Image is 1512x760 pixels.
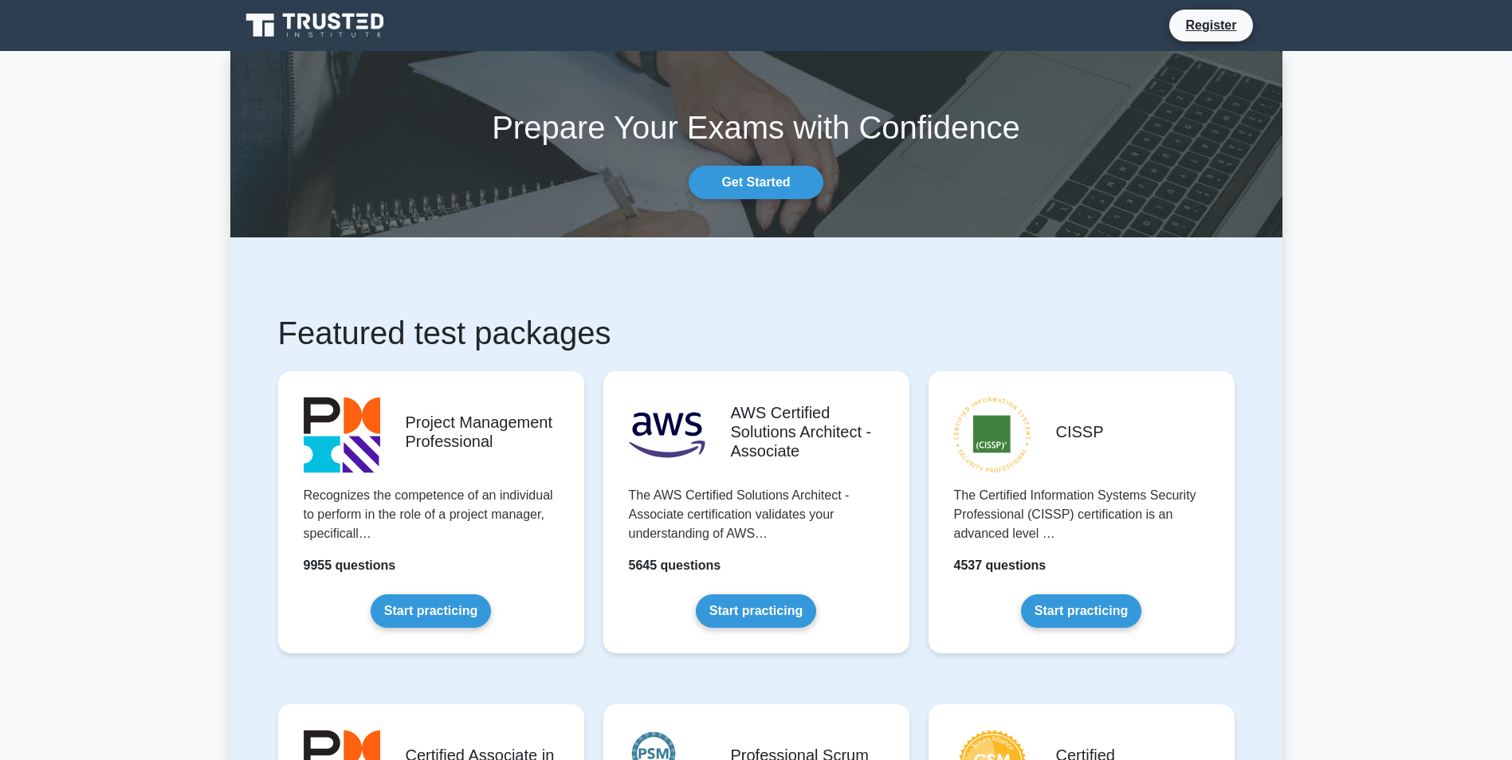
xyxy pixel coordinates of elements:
[689,166,823,199] a: Get Started
[696,594,816,628] a: Start practicing
[1176,15,1246,35] a: Register
[371,594,491,628] a: Start practicing
[278,314,1235,352] h1: Featured test packages
[1021,594,1141,628] a: Start practicing
[230,108,1282,147] h1: Prepare Your Exams with Confidence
